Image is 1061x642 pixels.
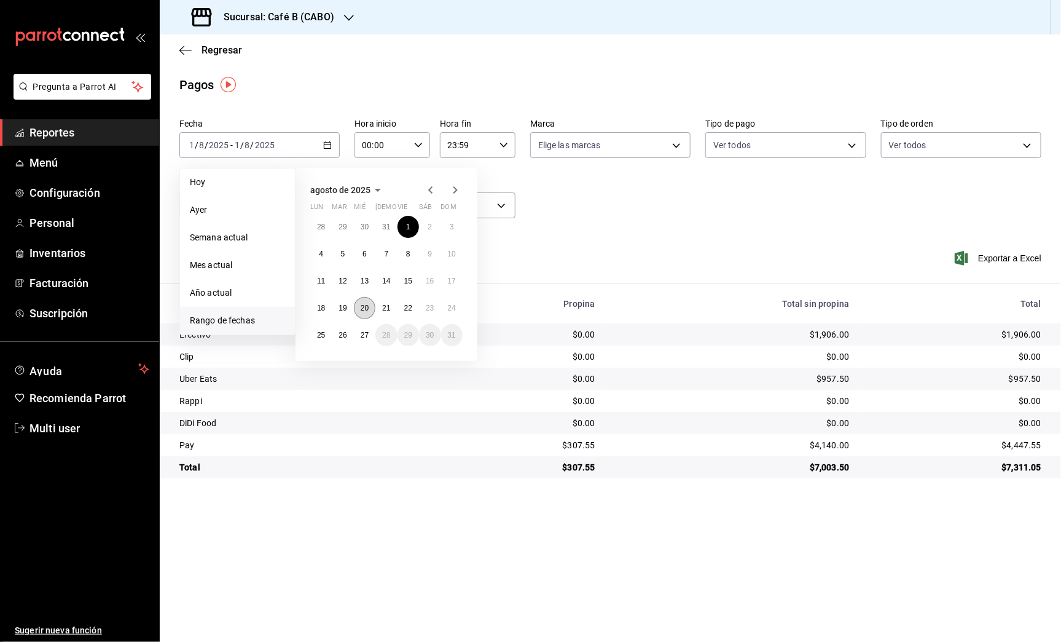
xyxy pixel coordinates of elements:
[361,304,369,312] abbr: 20 de agosto de 2025
[332,297,353,319] button: 19 de agosto de 2025
[234,140,240,150] input: --
[179,417,442,429] div: DiDi Food
[339,277,346,285] abbr: 12 de agosto de 2025
[450,223,454,231] abbr: 3 de agosto de 2025
[332,216,353,238] button: 29 de julio de 2025
[375,324,397,346] button: 28 de agosto de 2025
[254,140,275,150] input: ----
[317,277,325,285] abbr: 11 de agosto de 2025
[310,216,332,238] button: 28 de julio de 2025
[419,216,440,238] button: 2 de agosto de 2025
[462,373,595,385] div: $0.00
[189,140,195,150] input: --
[615,439,850,451] div: $4,140.00
[375,243,397,265] button: 7 de agosto de 2025
[190,259,285,272] span: Mes actual
[245,140,251,150] input: --
[361,223,369,231] abbr: 30 de julio de 2025
[426,331,434,339] abbr: 30 de agosto de 2025
[448,277,456,285] abbr: 17 de agosto de 2025
[29,275,149,291] span: Facturación
[240,140,244,150] span: /
[419,203,432,216] abbr: sábado
[29,420,149,437] span: Multi user
[29,215,149,231] span: Personal
[221,77,236,92] img: Tooltip marker
[462,351,595,363] div: $0.00
[869,395,1041,407] div: $0.00
[317,331,325,339] abbr: 25 de agosto de 2025
[385,250,389,258] abbr: 7 de agosto de 2025
[615,328,850,341] div: $1,906.00
[397,270,419,292] button: 15 de agosto de 2025
[179,439,442,451] div: Pay
[310,203,323,216] abbr: lunes
[198,140,205,150] input: --
[705,120,866,129] label: Tipo de pago
[135,32,145,42] button: open_drawer_menu
[230,140,233,150] span: -
[428,250,432,258] abbr: 9 de agosto de 2025
[615,373,850,385] div: $957.50
[354,216,375,238] button: 30 de julio de 2025
[317,304,325,312] abbr: 18 de agosto de 2025
[354,120,430,129] label: Hora inicio
[310,297,332,319] button: 18 de agosto de 2025
[354,243,375,265] button: 6 de agosto de 2025
[190,204,285,216] span: Ayer
[869,351,1041,363] div: $0.00
[881,120,1041,129] label: Tipo de orden
[397,297,419,319] button: 22 de agosto de 2025
[869,299,1041,309] div: Total
[310,183,385,197] button: agosto de 2025
[441,203,456,216] abbr: domingo
[375,216,397,238] button: 31 de julio de 2025
[419,243,440,265] button: 9 de agosto de 2025
[462,299,595,309] div: Propina
[397,243,419,265] button: 8 de agosto de 2025
[615,461,850,474] div: $7,003.50
[869,417,1041,429] div: $0.00
[354,203,366,216] abbr: miércoles
[29,305,149,322] span: Suscripción
[889,139,926,151] span: Ver todos
[179,76,214,94] div: Pagos
[179,395,442,407] div: Rappi
[29,184,149,201] span: Configuración
[406,250,410,258] abbr: 8 de agosto de 2025
[29,245,149,261] span: Inventarios
[441,324,463,346] button: 31 de agosto de 2025
[615,299,850,309] div: Total sin propina
[404,304,412,312] abbr: 22 de agosto de 2025
[869,328,1041,341] div: $1,906.00
[375,297,397,319] button: 21 de agosto de 2025
[339,331,346,339] abbr: 26 de agosto de 2025
[404,277,412,285] abbr: 15 de agosto de 2025
[361,331,369,339] abbr: 27 de agosto de 2025
[319,250,323,258] abbr: 4 de agosto de 2025
[29,124,149,141] span: Reportes
[957,251,1041,266] button: Exportar a Excel
[713,139,751,151] span: Ver todos
[354,324,375,346] button: 27 de agosto de 2025
[202,44,242,56] span: Regresar
[339,304,346,312] abbr: 19 de agosto de 2025
[382,277,390,285] abbr: 14 de agosto de 2025
[332,203,346,216] abbr: martes
[441,297,463,319] button: 24 de agosto de 2025
[208,140,229,150] input: ----
[441,270,463,292] button: 17 de agosto de 2025
[332,324,353,346] button: 26 de agosto de 2025
[615,417,850,429] div: $0.00
[317,223,325,231] abbr: 28 de julio de 2025
[354,270,375,292] button: 13 de agosto de 2025
[310,243,332,265] button: 4 de agosto de 2025
[15,624,149,637] span: Sugerir nueva función
[426,277,434,285] abbr: 16 de agosto de 2025
[530,120,691,129] label: Marca
[440,120,515,129] label: Hora fin
[29,154,149,171] span: Menú
[869,373,1041,385] div: $957.50
[419,324,440,346] button: 30 de agosto de 2025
